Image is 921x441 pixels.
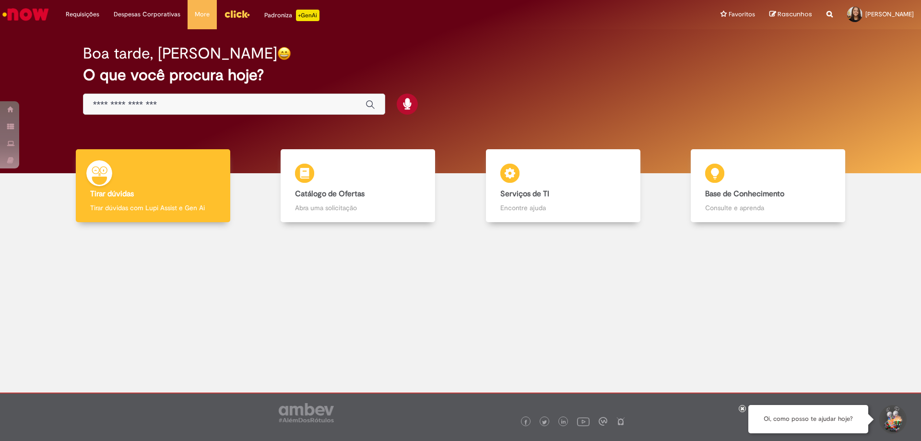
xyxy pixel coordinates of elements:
b: Tirar dúvidas [90,189,134,199]
img: logo_footer_linkedin.png [561,419,566,425]
div: Padroniza [264,10,319,21]
img: logo_footer_workplace.png [599,417,607,426]
b: Base de Conhecimento [705,189,784,199]
span: Favoritos [729,10,755,19]
p: Consulte e aprenda [705,203,831,213]
h2: Boa tarde, [PERSON_NAME] [83,45,277,62]
img: logo_footer_facebook.png [523,420,528,425]
p: Abra uma solicitação [295,203,421,213]
img: logo_footer_ambev_rotulo_gray.png [279,403,334,422]
h2: O que você procura hoje? [83,67,838,83]
img: ServiceNow [1,5,50,24]
p: Encontre ajuda [500,203,626,213]
span: More [195,10,210,19]
a: Tirar dúvidas Tirar dúvidas com Lupi Assist e Gen Ai [50,149,256,223]
a: Serviços de TI Encontre ajuda [460,149,666,223]
b: Catálogo de Ofertas [295,189,365,199]
span: [PERSON_NAME] [865,10,914,18]
img: click_logo_yellow_360x200.png [224,7,250,21]
div: Oi, como posso te ajudar hoje? [748,405,868,433]
a: Base de Conhecimento Consulte e aprenda [666,149,871,223]
span: Requisições [66,10,99,19]
button: Iniciar Conversa de Suporte [878,405,907,434]
img: happy-face.png [277,47,291,60]
img: logo_footer_naosei.png [616,417,625,426]
a: Rascunhos [769,10,812,19]
span: Despesas Corporativas [114,10,180,19]
p: +GenAi [296,10,319,21]
p: Tirar dúvidas com Lupi Assist e Gen Ai [90,203,216,213]
img: logo_footer_youtube.png [577,415,590,428]
a: Catálogo de Ofertas Abra uma solicitação [256,149,461,223]
span: Rascunhos [778,10,812,19]
img: logo_footer_twitter.png [542,420,547,425]
b: Serviços de TI [500,189,549,199]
